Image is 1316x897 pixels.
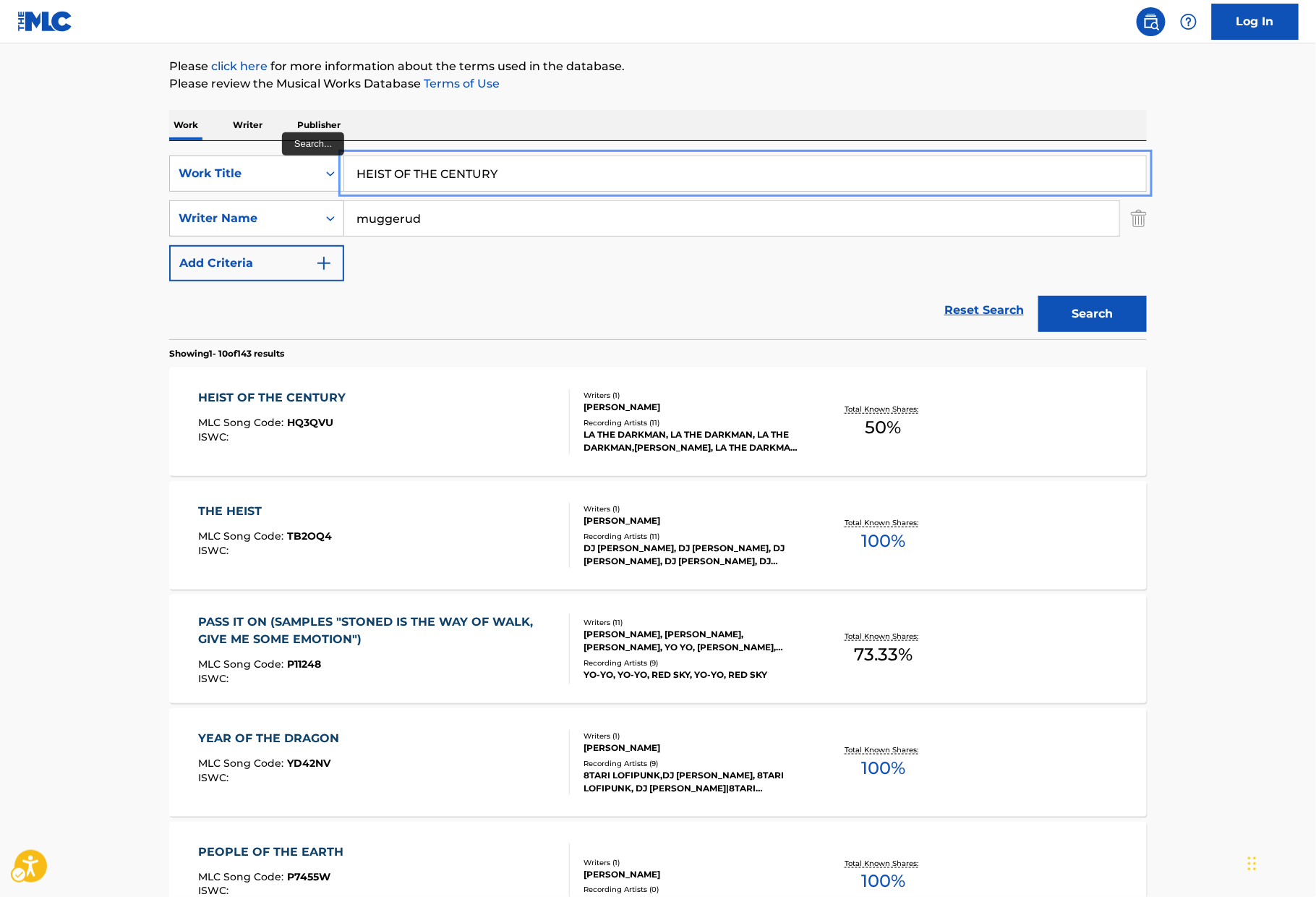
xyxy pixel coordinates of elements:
[199,672,233,685] span: ISWC :
[293,110,345,140] p: Publisher
[584,731,802,741] div: Writers ( 1 )
[169,58,1147,75] p: Please for more information about the terms used in the database.
[584,741,802,754] div: [PERSON_NAME]
[169,245,344,281] button: Add Criteria
[199,503,333,520] div: THE HEIST
[584,428,802,454] div: LA THE DARKMAN, LA THE DARKMAN, LA THE DARKMAN,[PERSON_NAME], LA THE DARKMAN [FEAT. KILLA SIN], L...
[199,389,354,407] div: HEIST OF THE CENTURY
[288,530,333,543] span: TB2OQ4
[199,843,351,861] div: PEOPLE OF THE EARTH
[211,59,268,73] a: click here
[421,77,500,90] a: Terms of Use
[861,528,905,554] span: 100 %
[169,595,1147,703] a: PASS IT ON (SAMPLES "STONED IS THE WAY OF WALK, GIVE ME SOME EMOTION")MLC Song Code:P11248ISWC:Wr...
[288,416,334,429] span: HQ3QVU
[584,769,802,795] div: 8TARI LOFIPUNK,DJ [PERSON_NAME], 8TARI LOFIPUNK, DJ [PERSON_NAME]|8TARI LOFIPUNK, 8TARI LOFIPUNK,...
[169,481,1147,590] a: THE HEISTMLC Song Code:TB2OQ4ISWC:Writers (1)[PERSON_NAME]Recording Artists (11)DJ [PERSON_NAME],...
[1131,200,1147,237] img: Delete Criterion
[1244,828,1316,897] div: Chat Widget
[584,514,802,527] div: [PERSON_NAME]
[584,668,802,681] div: YO-YO, YO-YO, RED SKY, YO-YO, RED SKY
[584,658,802,668] div: Recording Artists ( 9 )
[1142,13,1160,30] img: search
[845,517,922,528] p: Total Known Shares:
[584,617,802,628] div: Writers ( 11 )
[169,110,202,140] p: Work
[584,542,802,568] div: DJ [PERSON_NAME], DJ [PERSON_NAME], DJ [PERSON_NAME], DJ [PERSON_NAME], DJ [PERSON_NAME]
[584,885,802,896] div: Recording Artists ( 0 )
[169,75,1147,93] p: Please review the Musical Works Database
[169,156,1147,339] form: Search Form
[344,201,1119,236] input: Search...
[854,642,913,668] span: 73.33 %
[199,730,347,747] div: YEAR OF THE DRAGON
[845,404,922,415] p: Total Known Shares:
[845,858,922,869] p: Total Known Shares:
[288,658,322,671] span: P11248
[584,868,802,881] div: [PERSON_NAME]
[584,857,802,868] div: Writers ( 1 )
[228,110,267,140] p: Writer
[169,347,284,360] p: Showing 1 - 10 of 143 results
[866,415,902,441] span: 50 %
[199,870,288,883] span: MLC Song Code :
[1244,828,1316,897] iframe: Hubspot Iframe
[199,530,288,543] span: MLC Song Code :
[288,757,331,770] span: YD42NV
[199,613,558,648] div: PASS IT ON (SAMPLES "STONED IS THE WAY OF WALK, GIVE ME SOME EMOTION")
[315,255,333,272] img: 9d2ae6d4665cec9f34b9.svg
[199,771,233,784] span: ISWC :
[1212,4,1299,40] a: Log In
[199,658,288,671] span: MLC Song Code :
[1180,13,1197,30] img: help
[288,870,331,883] span: P7455W
[861,869,905,895] span: 100 %
[199,430,233,443] span: ISWC :
[199,416,288,429] span: MLC Song Code :
[169,708,1147,817] a: YEAR OF THE DRAGONMLC Song Code:YD42NVISWC:Writers (1)[PERSON_NAME]Recording Artists (9)8TARI LOF...
[845,631,922,642] p: Total Known Shares:
[344,156,1146,191] input: Search...
[584,401,802,414] div: [PERSON_NAME]
[1248,842,1257,885] div: Drag
[179,210,309,227] div: Writer Name
[17,11,73,32] img: MLC Logo
[584,417,802,428] div: Recording Artists ( 11 )
[584,628,802,654] div: [PERSON_NAME], [PERSON_NAME], [PERSON_NAME], YO YO, [PERSON_NAME], [PERSON_NAME] [PERSON_NAME], [...
[169,367,1147,476] a: HEIST OF THE CENTURYMLC Song Code:HQ3QVUISWC:Writers (1)[PERSON_NAME]Recording Artists (11)LA THE...
[584,390,802,401] div: Writers ( 1 )
[584,503,802,514] div: Writers ( 1 )
[1038,296,1147,332] button: Search
[199,544,233,557] span: ISWC :
[179,165,309,182] div: Work Title
[199,757,288,770] span: MLC Song Code :
[584,531,802,542] div: Recording Artists ( 11 )
[937,294,1031,326] a: Reset Search
[845,744,922,755] p: Total Known Shares:
[584,758,802,769] div: Recording Artists ( 9 )
[861,755,905,781] span: 100 %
